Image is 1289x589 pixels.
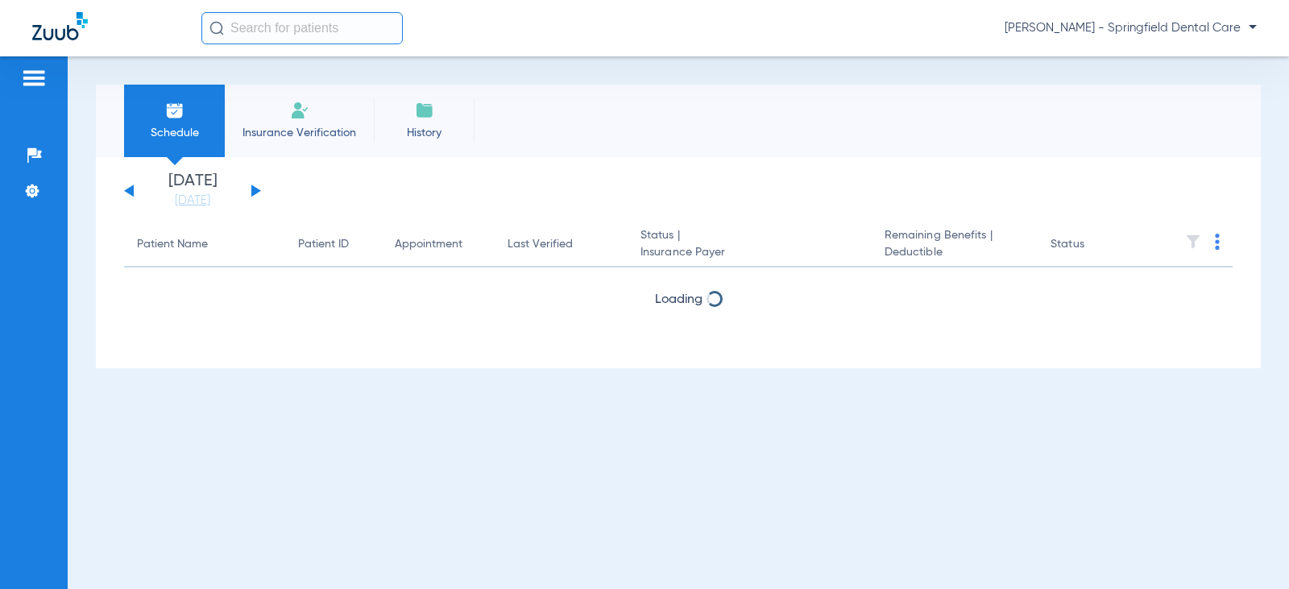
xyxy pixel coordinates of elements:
th: Status [1038,222,1146,268]
span: Schedule [136,125,213,141]
img: Zuub Logo [32,12,88,40]
span: [PERSON_NAME] - Springfield Dental Care [1005,20,1257,36]
a: [DATE] [144,193,241,209]
div: Patient Name [137,236,272,253]
li: [DATE] [144,173,241,209]
img: Search Icon [209,21,224,35]
div: Patient ID [298,236,369,253]
div: Appointment [395,236,462,253]
div: Patient Name [137,236,208,253]
span: Insurance Verification [237,125,362,141]
div: Last Verified [508,236,573,253]
img: filter.svg [1185,234,1201,250]
span: Loading [655,293,703,306]
th: Remaining Benefits | [872,222,1038,268]
img: group-dot-blue.svg [1215,234,1220,250]
div: Appointment [395,236,482,253]
img: Manual Insurance Verification [290,101,309,120]
img: hamburger-icon [21,68,47,88]
div: Last Verified [508,236,615,253]
span: History [386,125,462,141]
span: Insurance Payer [640,244,859,261]
img: History [415,101,434,120]
input: Search for patients [201,12,403,44]
img: Schedule [165,101,184,120]
div: Patient ID [298,236,349,253]
span: Deductible [885,244,1025,261]
th: Status | [628,222,872,268]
